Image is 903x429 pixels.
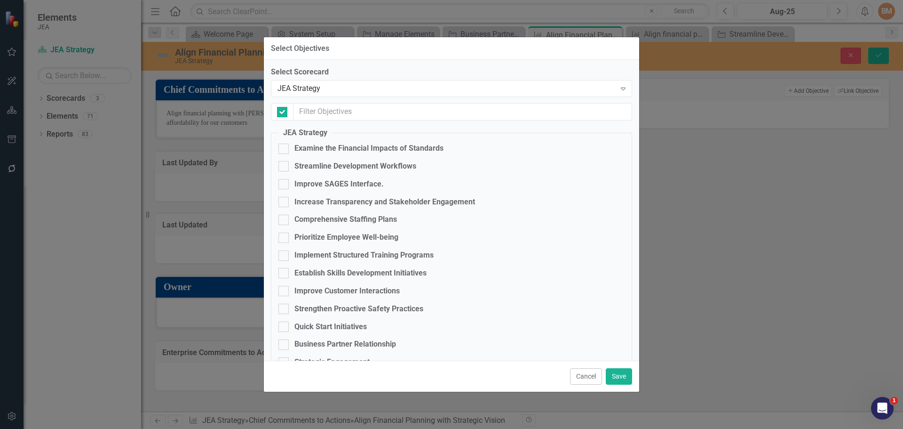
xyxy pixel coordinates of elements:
legend: JEA Strategy [278,128,332,138]
button: Save [606,368,632,385]
div: Comprehensive Staffing Plans [294,214,397,225]
div: Strategic Engagement [294,357,370,368]
label: Select Scorecard [271,67,632,78]
div: Implement Structured Training Programs [294,250,434,261]
div: Increase Transparency and Stakeholder Engagement [294,197,475,208]
div: Business Partner Relationship [294,339,396,350]
div: Select Objectives [271,44,329,53]
iframe: Intercom live chat [871,397,894,420]
div: Quick Start Initiatives [294,322,367,332]
div: Improve Customer Interactions [294,286,400,297]
div: Improve SAGES Interface. [294,179,384,190]
div: Establish Skills Development Initiatives [294,268,427,279]
div: Examine the Financial Impacts of Standards [294,143,444,154]
div: Streamline Development Workflows [294,161,416,172]
span: 1 [890,397,898,405]
input: Filter Objectives [293,103,632,121]
div: Strengthen Proactive Safety Practices [294,304,423,315]
div: Prioritize Employee Well-being [294,232,398,243]
button: Cancel [570,368,602,385]
div: JEA Strategy [277,83,616,94]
